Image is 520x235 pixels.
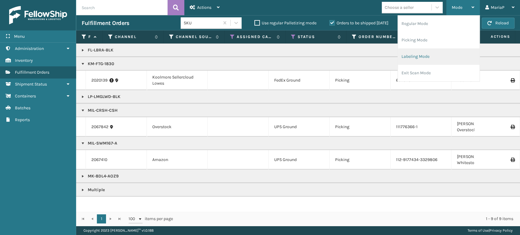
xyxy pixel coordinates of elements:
a: 1 [97,214,106,223]
li: Exit Scan Mode [398,65,479,81]
td: UPS Ground [269,117,330,137]
td: Koolmore Sellercloud Lowes [147,71,208,90]
td: 111776366-1 [391,117,451,137]
span: Menu [14,34,25,39]
span: Actions [197,5,211,10]
td: Picking [330,150,391,170]
i: Print Label [511,78,514,82]
div: SKU [184,20,220,26]
img: logo [9,6,67,24]
div: | [468,226,513,235]
li: Picking Mode [398,32,479,48]
i: Print Label [511,125,514,129]
label: Fulfillment Order Id [88,34,91,40]
div: Choose a seller [385,4,414,11]
td: [PERSON_NAME] UPS Overstock [451,117,512,137]
li: Labeling Mode [398,48,479,65]
td: Picking [330,71,391,90]
span: Fulfillment Orders [15,70,49,75]
span: Batches [15,105,30,110]
p: Copyright 2023 [PERSON_NAME]™ v 1.0.188 [83,226,154,235]
label: Channel Source [176,34,213,40]
span: items per page [129,214,173,223]
td: 6523487 [391,71,451,90]
td: 112-9177434-3329806 [391,150,451,170]
label: Channel [115,34,152,40]
label: Order Number [359,34,395,40]
a: 2020139 [91,77,108,83]
label: Status [298,34,334,40]
label: Use regular Palletizing mode [254,20,317,26]
td: UPS Ground [269,150,330,170]
li: Regular Mode [398,16,479,32]
td: [PERSON_NAME] UPS Whitestone [451,150,512,170]
div: 1 - 9 of 9 items [182,216,513,222]
span: Shipment Status [15,82,47,87]
h3: Fulfillment Orders [82,19,129,27]
span: Inventory [15,58,33,63]
a: Privacy Policy [490,228,513,233]
a: 2067410 [91,157,107,163]
td: Amazon [147,150,208,170]
label: Orders to be shipped [DATE] [329,20,388,26]
span: Actions [471,32,514,42]
td: FedEx Ground [269,71,330,90]
span: Reports [15,117,30,122]
td: Picking [330,117,391,137]
i: Print Label [511,158,514,162]
a: Terms of Use [468,228,489,233]
button: Reload [482,18,515,29]
a: 2067842 [91,124,108,130]
span: Containers [15,93,36,99]
span: Administration [15,46,44,51]
td: Overstock [147,117,208,137]
span: 100 [129,216,138,222]
label: Assigned Carrier Service [237,34,274,40]
span: Mode [452,5,462,10]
